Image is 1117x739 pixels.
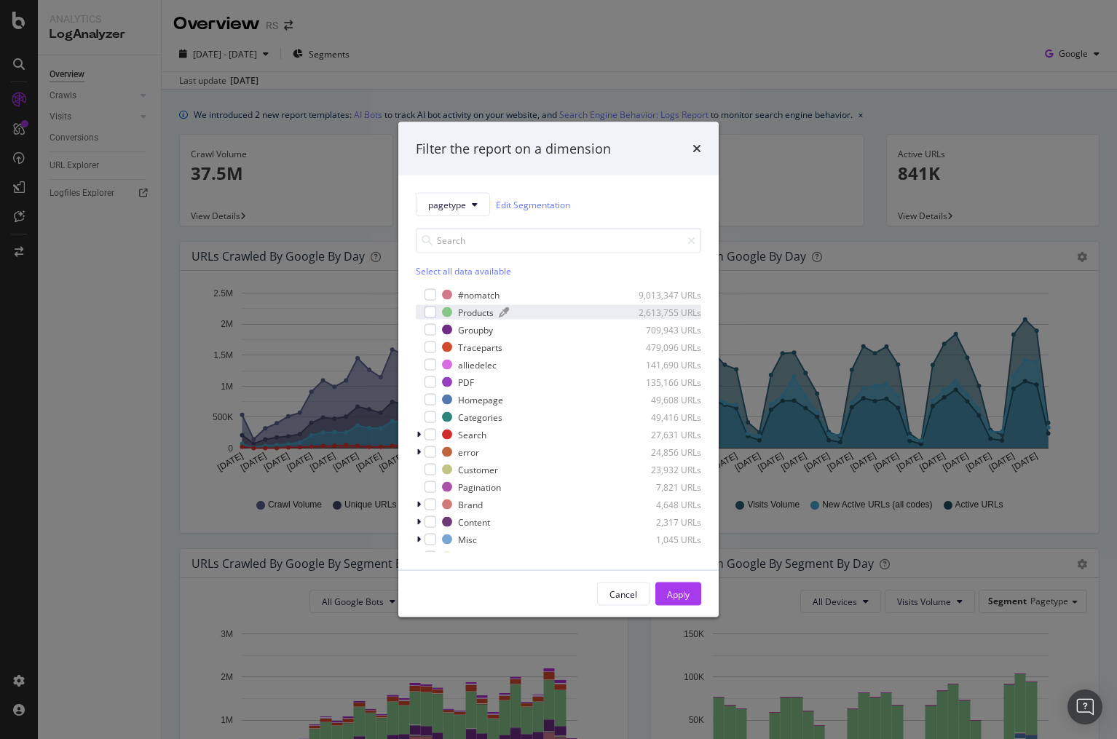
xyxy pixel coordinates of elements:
[458,393,503,406] div: Homepage
[655,582,701,606] button: Apply
[630,498,701,510] div: 4,648 URLs
[496,197,570,212] a: Edit Segmentation
[630,323,701,336] div: 709,943 URLs
[458,376,474,388] div: PDF
[416,228,701,253] input: Search
[630,411,701,423] div: 49,416 URLs
[458,533,477,545] div: Misc
[458,446,479,458] div: error
[458,428,486,440] div: Search
[458,411,502,423] div: Categories
[630,550,701,563] div: 900 URLs
[630,428,701,440] div: 27,631 URLs
[458,498,483,510] div: Brand
[458,481,501,493] div: Pagination
[416,193,490,216] button: pagetype
[428,198,466,210] span: pagetype
[692,139,701,158] div: times
[458,288,500,301] div: #nomatch
[458,358,497,371] div: alliedelec
[630,306,701,318] div: 2,613,755 URLs
[458,463,498,475] div: Customer
[630,446,701,458] div: 24,856 URLs
[630,533,701,545] div: 1,045 URLs
[630,463,701,475] div: 23,932 URLs
[458,341,502,353] div: Traceparts
[458,550,484,563] div: Expert
[458,515,490,528] div: Content
[630,393,701,406] div: 49,608 URLs
[630,358,701,371] div: 141,690 URLs
[416,265,701,277] div: Select all data available
[1067,689,1102,724] div: Open Intercom Messenger
[458,306,494,318] div: Products
[597,582,650,606] button: Cancel
[667,588,690,600] div: Apply
[398,122,719,617] div: modal
[630,288,701,301] div: 9,013,347 URLs
[630,341,701,353] div: 479,096 URLs
[458,323,493,336] div: Groupby
[630,376,701,388] div: 135,166 URLs
[609,588,637,600] div: Cancel
[630,481,701,493] div: 7,821 URLs
[416,139,611,158] div: Filter the report on a dimension
[630,515,701,528] div: 2,317 URLs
